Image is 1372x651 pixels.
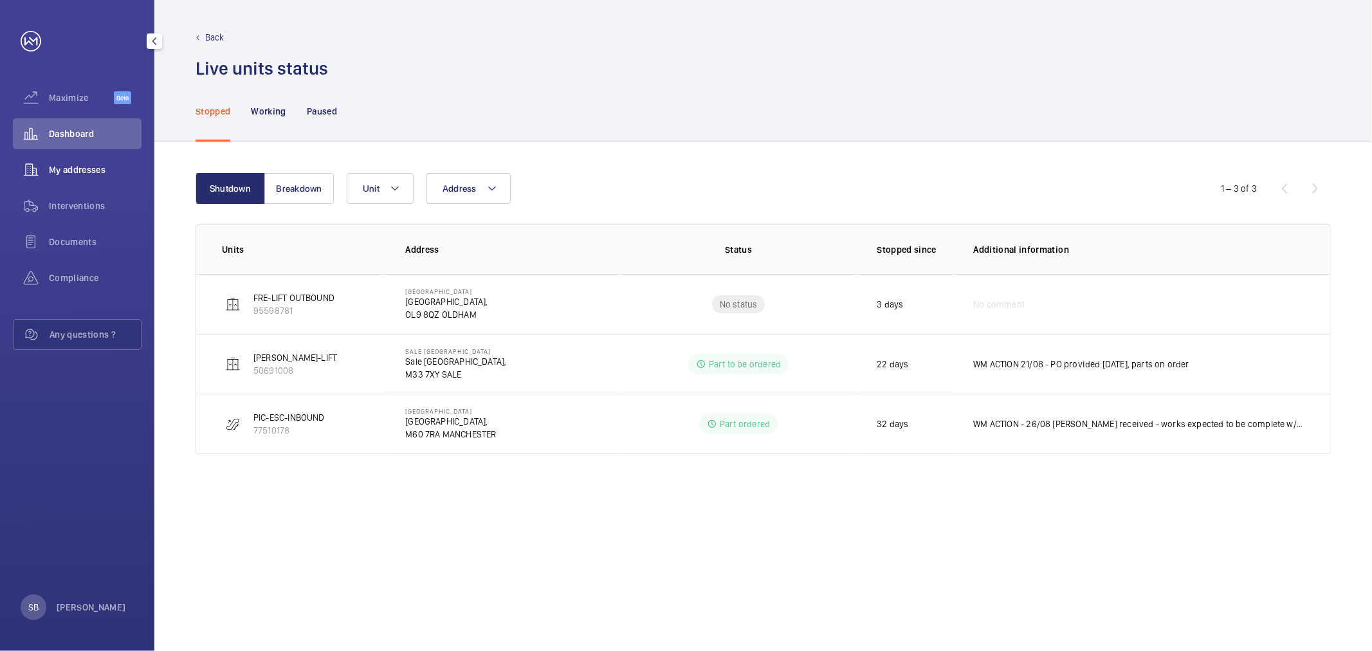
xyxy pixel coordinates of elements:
[49,163,142,176] span: My addresses
[973,298,1025,311] span: No comment
[253,424,325,437] p: 77510178
[253,304,334,317] p: 95598781
[405,347,506,355] p: Sale [GEOGRAPHIC_DATA]
[196,173,265,204] button: Shutdown
[720,298,758,311] p: No status
[49,91,114,104] span: Maximize
[405,355,506,368] p: Sale [GEOGRAPHIC_DATA],
[405,415,496,428] p: [GEOGRAPHIC_DATA],
[253,364,337,377] p: 50691008
[426,173,511,204] button: Address
[251,105,286,118] p: Working
[877,298,903,311] p: 3 days
[1221,182,1257,195] div: 1 – 3 of 3
[114,91,131,104] span: Beta
[405,308,488,321] p: OL9 8QZ OLDHAM
[709,358,781,371] p: Part to be ordered
[50,328,141,341] span: Any questions ?
[49,271,142,284] span: Compliance
[347,173,414,204] button: Unit
[877,358,908,371] p: 22 days
[405,428,496,441] p: M60 7RA MANCHESTER
[253,291,334,304] p: FRE-LIFT OUTBOUND
[630,243,848,256] p: Status
[877,243,953,256] p: Stopped since
[877,417,908,430] p: 32 days
[973,243,1304,256] p: Additional information
[264,173,334,204] button: Breakdown
[307,105,337,118] p: Paused
[225,416,241,432] img: escalator.svg
[363,183,380,194] span: Unit
[205,31,224,44] p: Back
[443,183,477,194] span: Address
[253,411,325,424] p: PIC-ESC-INBOUND
[405,295,488,308] p: [GEOGRAPHIC_DATA],
[57,601,126,614] p: [PERSON_NAME]
[49,199,142,212] span: Interventions
[28,601,39,614] p: SB
[405,243,621,256] p: Address
[405,407,496,415] p: [GEOGRAPHIC_DATA]
[49,127,142,140] span: Dashboard
[49,235,142,248] span: Documents
[405,288,488,295] p: [GEOGRAPHIC_DATA]
[196,105,230,118] p: Stopped
[973,417,1304,430] p: WM ACTION - 26/08 [PERSON_NAME] received - works expected to be complete w/c 01/09
[222,243,385,256] p: Units
[196,57,328,80] h1: Live units status
[225,297,241,312] img: elevator.svg
[253,351,337,364] p: [PERSON_NAME]-LIFT
[405,368,506,381] p: M33 7XY SALE
[225,356,241,372] img: elevator.svg
[973,358,1189,371] p: WM ACTION 21/08 - PO provided [DATE], parts on order
[720,417,770,430] p: Part ordered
